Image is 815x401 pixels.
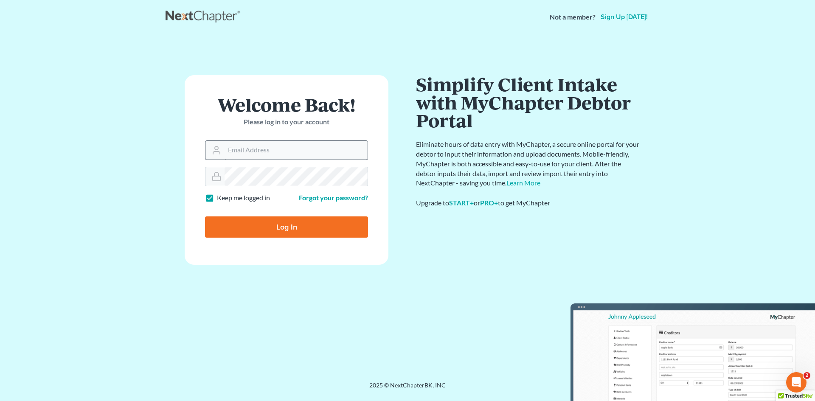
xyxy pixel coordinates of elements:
h1: Welcome Back! [205,95,368,114]
span: 2 [804,372,810,379]
a: Learn More [506,179,540,187]
strong: Not a member? [550,12,596,22]
label: Keep me logged in [217,193,270,203]
input: Email Address [225,141,368,160]
div: 2025 © NextChapterBK, INC [166,381,649,396]
p: Please log in to your account [205,117,368,127]
div: Upgrade to or to get MyChapter [416,198,641,208]
iframe: Intercom live chat [786,372,807,393]
a: PRO+ [480,199,498,207]
a: Sign up [DATE]! [599,14,649,20]
input: Log In [205,216,368,238]
a: START+ [449,199,474,207]
p: Eliminate hours of data entry with MyChapter, a secure online portal for your debtor to input the... [416,140,641,188]
h1: Simplify Client Intake with MyChapter Debtor Portal [416,75,641,129]
a: Forgot your password? [299,193,368,202]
